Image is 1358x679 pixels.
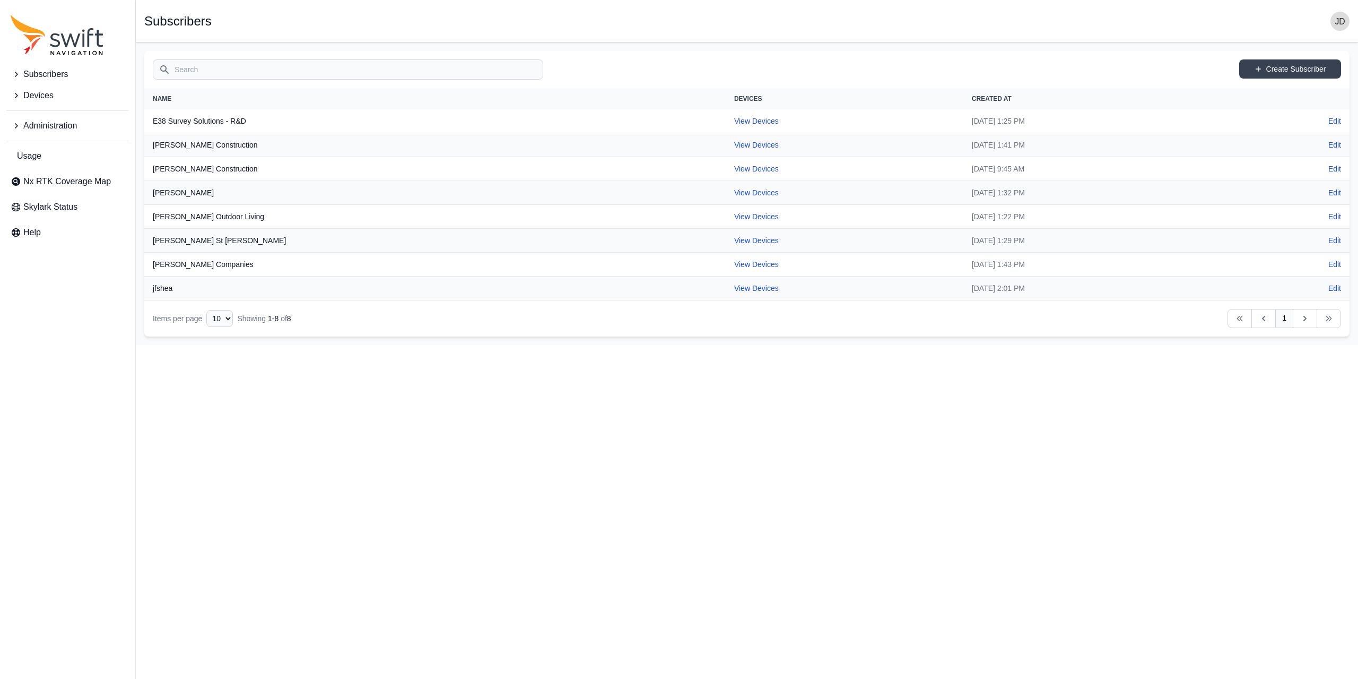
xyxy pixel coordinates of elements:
[963,109,1234,133] td: [DATE] 1:25 PM
[1328,211,1341,222] a: Edit
[144,181,726,205] th: [PERSON_NAME]
[734,260,779,269] a: View Devices
[734,165,779,173] a: View Devices
[963,277,1234,300] td: [DATE] 2:01 PM
[1328,164,1341,174] a: Edit
[237,313,291,324] div: Showing of
[6,145,129,167] a: Usage
[144,205,726,229] th: [PERSON_NAME] Outdoor Living
[1328,187,1341,198] a: Edit
[963,181,1234,205] td: [DATE] 1:32 PM
[963,157,1234,181] td: [DATE] 9:45 AM
[144,88,726,109] th: Name
[734,284,779,293] a: View Devices
[23,201,77,213] span: Skylark Status
[734,117,779,125] a: View Devices
[144,253,726,277] th: [PERSON_NAME] Companies
[153,59,543,80] input: Search
[6,196,129,218] a: Skylark Status
[144,133,726,157] th: [PERSON_NAME] Construction
[1275,309,1293,328] a: 1
[23,119,77,132] span: Administration
[17,150,41,162] span: Usage
[1328,235,1341,246] a: Edit
[963,133,1234,157] td: [DATE] 1:41 PM
[6,85,129,106] button: Devices
[144,15,212,28] h1: Subscribers
[963,88,1234,109] th: Created At
[144,229,726,253] th: [PERSON_NAME] St [PERSON_NAME]
[144,109,726,133] th: E38 Survey Solutions - R&D
[734,141,779,149] a: View Devices
[6,115,129,136] button: Administration
[963,229,1234,253] td: [DATE] 1:29 PM
[268,314,278,323] span: 1 - 8
[206,310,233,327] select: Display Limit
[734,212,779,221] a: View Devices
[1328,140,1341,150] a: Edit
[734,236,779,245] a: View Devices
[144,300,1350,337] nav: Table navigation
[963,205,1234,229] td: [DATE] 1:22 PM
[963,253,1234,277] td: [DATE] 1:43 PM
[287,314,291,323] span: 8
[6,64,129,85] button: Subscribers
[144,157,726,181] th: [PERSON_NAME] Construction
[6,171,129,192] a: Nx RTK Coverage Map
[23,175,111,188] span: Nx RTK Coverage Map
[23,226,41,239] span: Help
[1239,59,1341,79] a: Create Subscriber
[153,314,202,323] span: Items per page
[1328,116,1341,126] a: Edit
[23,89,54,102] span: Devices
[726,88,963,109] th: Devices
[1328,259,1341,270] a: Edit
[734,188,779,197] a: View Devices
[1330,12,1350,31] img: user photo
[144,277,726,300] th: jfshea
[6,222,129,243] a: Help
[23,68,68,81] span: Subscribers
[1328,283,1341,294] a: Edit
